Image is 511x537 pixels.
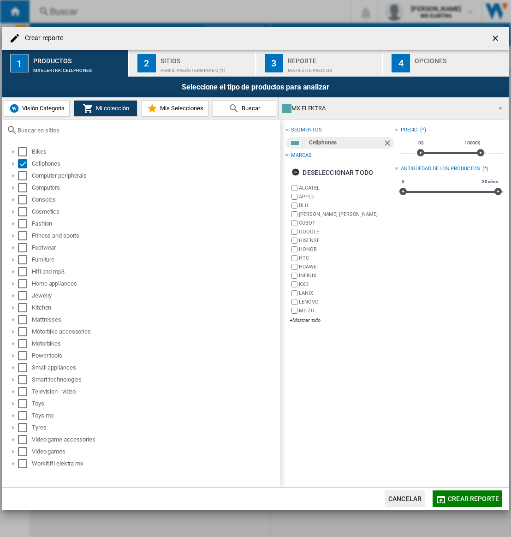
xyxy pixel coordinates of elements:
[291,152,311,159] div: Marcas
[32,351,279,360] div: Power tools
[32,219,279,228] div: Fashion
[18,147,32,156] md-checkbox: Select
[18,339,32,348] md-checkbox: Select
[32,327,279,336] div: Motorbike accessories
[18,387,32,396] md-checkbox: Select
[299,193,394,200] label: APPLE
[32,315,279,324] div: Mattresses
[291,238,297,244] input: brand.name
[433,490,502,507] button: Crear reporte
[18,207,32,216] md-checkbox: Select
[448,495,499,502] span: Crear reporte
[18,291,32,300] md-checkbox: Select
[32,279,279,288] div: Home appliances
[392,54,410,72] div: 4
[299,281,394,288] label: KXD
[290,317,394,324] div: +Mostrar todo
[299,290,394,297] label: LANIX
[213,100,276,117] button: Buscar
[32,267,279,276] div: Hifi and mp3
[33,63,124,73] div: MX ELEKTRA:Cellphones
[18,399,32,408] md-checkbox: Select
[74,100,137,117] button: Mi colección
[383,138,394,149] ng-md-icon: Quitar
[291,185,297,191] input: brand.name
[18,171,32,180] md-checkbox: Select
[401,126,418,134] div: Precio
[18,411,32,420] md-checkbox: Select
[239,105,260,112] span: Buscar
[265,54,283,72] div: 3
[18,127,276,134] input: Buscar en sitios
[2,77,509,97] div: Seleccione el tipo de productos para analizar
[415,54,505,63] div: Opciones
[487,29,505,48] button: getI18NText('BUTTONS.CLOSE_DIALOG')
[299,185,394,191] label: ALCATEL
[18,231,32,240] md-checkbox: Select
[18,315,32,324] md-checkbox: Select
[18,255,32,264] md-checkbox: Select
[20,34,63,43] h4: Crear reporte
[291,164,373,181] div: Deseleccionar todo
[32,363,279,372] div: Small appliances
[18,351,32,360] md-checkbox: Select
[385,490,425,507] button: Cancelar
[256,50,383,77] button: 3 Reporte Matriz de precios
[288,54,379,63] div: Reporte
[32,339,279,348] div: Motorbikes
[18,159,32,168] md-checkbox: Select
[137,54,156,72] div: 2
[18,423,32,432] md-checkbox: Select
[32,243,279,252] div: Footwear
[291,194,297,200] input: brand.name
[291,290,297,296] input: brand.name
[291,229,297,235] input: brand.name
[32,375,279,384] div: Smart technologies
[291,273,297,279] input: brand.name
[32,459,279,468] div: Workit lfl elektra mx
[18,183,32,192] md-checkbox: Select
[383,50,509,77] button: 4 Opciones
[299,228,394,235] label: GOOGLE
[32,171,279,180] div: Computer peripherals
[299,263,394,270] label: HUAWEI
[18,327,32,336] md-checkbox: Select
[18,459,32,468] md-checkbox: Select
[291,281,297,287] input: brand.name
[18,267,32,276] md-checkbox: Select
[18,219,32,228] md-checkbox: Select
[299,307,394,314] label: MEIZU
[299,298,394,305] label: LENOVO
[400,178,406,185] span: 0
[2,50,129,77] button: 1 Productos MX ELEKTRA:Cellphones
[291,220,297,226] input: brand.name
[401,165,480,173] div: Antigüedad de los productos
[18,279,32,288] md-checkbox: Select
[289,164,376,181] button: Deseleccionar todo
[18,435,32,444] md-checkbox: Select
[32,303,279,312] div: Kitchen
[18,243,32,252] md-checkbox: Select
[32,411,279,420] div: Toys mp
[32,435,279,444] div: Video game accessories
[32,183,279,192] div: Computers
[9,103,20,114] img: wiser-icon-blue.png
[129,50,256,77] button: 2 Sitios Perfil predeterminado (1)
[288,63,379,73] div: Matriz de precios
[32,291,279,300] div: Jewelry
[291,126,321,134] div: segmentos
[94,105,129,112] span: Mi colección
[299,255,394,262] label: HTC
[282,102,490,115] div: MX ELEKTRA
[32,423,279,432] div: Tyres
[158,105,203,112] span: Mis Selecciones
[32,387,279,396] div: Television - video
[20,105,65,112] span: Visión Categoría
[417,139,425,147] span: 0$
[309,137,382,149] div: Cellphones
[291,255,297,261] input: brand.name
[18,303,32,312] md-checkbox: Select
[18,363,32,372] md-checkbox: Select
[32,159,279,168] div: Cellphones
[291,299,297,305] input: brand.name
